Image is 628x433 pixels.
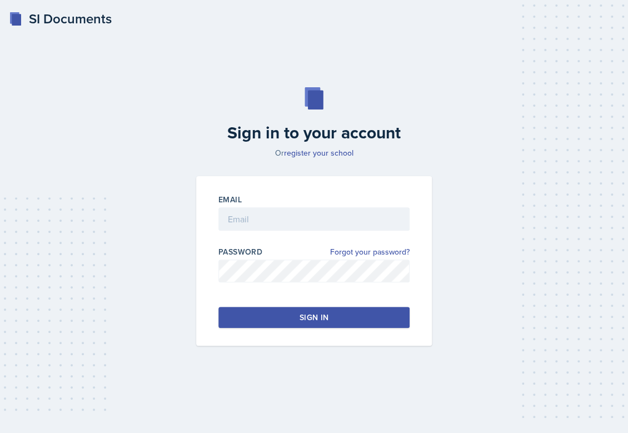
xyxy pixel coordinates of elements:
a: register your school [284,147,353,158]
h2: Sign in to your account [190,123,438,143]
label: Password [218,246,262,257]
input: Email [218,207,410,231]
div: Sign in [300,312,328,323]
button: Sign in [218,307,410,328]
a: SI Documents [9,9,112,29]
p: Or [190,147,438,158]
a: Forgot your password? [330,246,410,258]
label: Email [218,194,242,205]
